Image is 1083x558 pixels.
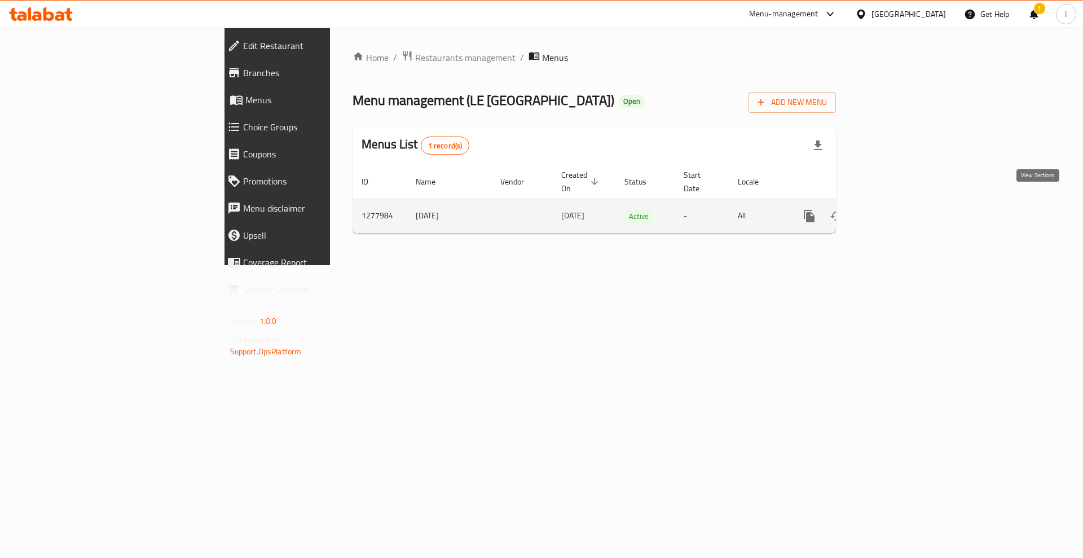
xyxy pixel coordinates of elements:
span: Add New Menu [758,95,827,109]
span: Branches [243,66,397,80]
a: Choice Groups [218,113,406,140]
div: Active [624,209,653,223]
a: Upsell [218,222,406,249]
a: Branches [218,59,406,86]
a: Coupons [218,140,406,168]
td: - [675,199,729,233]
span: Menus [245,93,397,107]
button: Add New Menu [749,92,836,113]
span: Grocery Checklist [243,283,397,296]
a: Edit Restaurant [218,32,406,59]
span: Menu management ( LE [GEOGRAPHIC_DATA] ) [353,87,614,113]
span: Coupons [243,147,397,161]
div: Export file [804,132,831,159]
span: Name [416,175,450,188]
a: Restaurants management [402,50,516,65]
li: / [520,51,524,64]
span: 1.0.0 [259,314,277,328]
span: Coverage Report [243,256,397,269]
span: Get support on: [230,333,282,348]
a: Coverage Report [218,249,406,276]
span: Menu disclaimer [243,201,397,215]
span: Choice Groups [243,120,397,134]
span: [DATE] [561,208,584,223]
span: Promotions [243,174,397,188]
span: Vendor [500,175,539,188]
div: Total records count [421,137,470,155]
div: Menu-management [749,7,818,21]
span: ID [362,175,383,188]
span: Active [624,210,653,223]
span: Locale [738,175,773,188]
a: Promotions [218,168,406,195]
table: enhanced table [353,165,913,234]
th: Actions [787,165,913,199]
span: Edit Restaurant [243,39,397,52]
span: Restaurants management [415,51,516,64]
a: Support.OpsPlatform [230,344,302,359]
span: Start Date [684,168,715,195]
span: Open [619,96,645,106]
nav: breadcrumb [353,50,836,65]
td: All [729,199,787,233]
button: Change Status [823,203,850,230]
h2: Menus List [362,136,469,155]
div: [GEOGRAPHIC_DATA] [871,8,946,20]
span: I [1065,8,1067,20]
span: Version: [230,314,258,328]
a: Grocery Checklist [218,276,406,303]
a: Menu disclaimer [218,195,406,222]
span: Status [624,175,661,188]
span: Menus [542,51,568,64]
a: Menus [218,86,406,113]
div: Open [619,95,645,108]
button: more [796,203,823,230]
span: Created On [561,168,602,195]
td: [DATE] [407,199,491,233]
span: Upsell [243,229,397,242]
span: 1 record(s) [421,140,469,151]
